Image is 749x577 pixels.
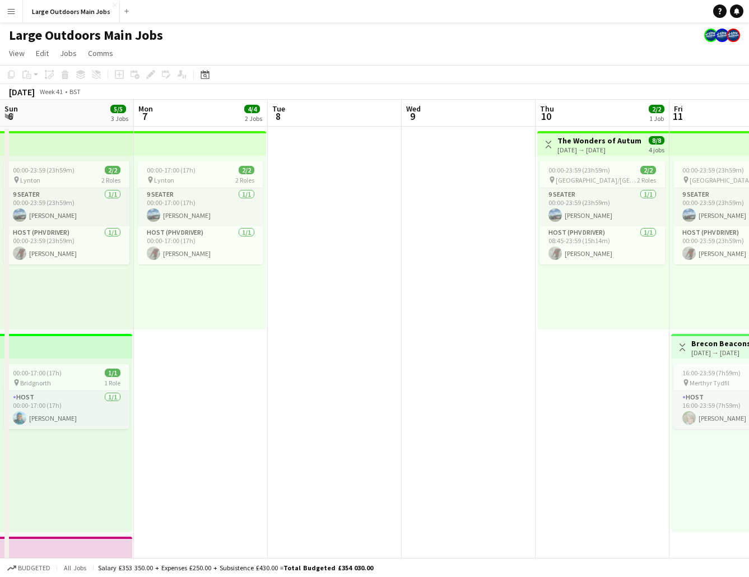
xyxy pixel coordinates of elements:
div: Salary £353 350.00 + Expenses £250.00 + Subsistence £430.00 = [98,564,373,572]
app-card-role: Host (PHV Driver)1/108:45-23:59 (15h14m)[PERSON_NAME] [539,226,665,264]
span: Budgeted [18,564,50,572]
span: 1/1 [105,369,120,377]
span: 00:00-23:59 (23h59m) [548,166,610,174]
span: Lynton [154,176,174,184]
a: Edit [31,46,53,61]
span: 00:00-17:00 (17h) [147,166,196,174]
span: 2 Roles [101,176,120,184]
span: 2 Roles [235,176,254,184]
span: 11 [672,110,683,123]
span: Thu [540,104,554,114]
span: Sun [4,104,18,114]
span: 9 [404,110,421,123]
div: 3 Jobs [111,114,128,123]
span: 2 Roles [637,176,656,184]
app-user-avatar: Large Outdoors Office [727,29,740,42]
span: Bridgnorth [20,379,51,387]
span: Week 41 [37,87,65,96]
app-user-avatar: Large Outdoors Office [704,29,718,42]
span: 2/2 [239,166,254,174]
button: Large Outdoors Main Jobs [23,1,120,22]
span: 00:00-23:59 (23h59m) [682,166,744,174]
app-card-role: Host1/100:00-17:00 (17h)[PERSON_NAME] [4,391,129,429]
div: 1 Job [649,114,664,123]
span: Fri [674,104,683,114]
div: [DATE] [9,86,35,97]
div: 2 Jobs [245,114,262,123]
span: 00:00-17:00 (17h) [13,369,62,377]
app-job-card: 00:00-23:59 (23h59m)2/2 [GEOGRAPHIC_DATA]/[GEOGRAPHIC_DATA]2 Roles9 Seater1/100:00-23:59 (23h59m)... [539,161,665,264]
span: View [9,48,25,58]
span: All jobs [62,564,89,572]
app-card-role: 9 Seater1/100:00-23:59 (23h59m)[PERSON_NAME] [539,188,665,226]
span: 2/2 [105,166,120,174]
h3: The Wonders of Autumn in [GEOGRAPHIC_DATA]’s Enchanted Forest [557,136,641,146]
div: [DATE] → [DATE] [557,146,641,154]
span: 7 [137,110,153,123]
span: Merthyr Tydfil [690,379,729,387]
span: 6 [3,110,18,123]
span: 5/5 [110,105,126,113]
app-job-card: 00:00-17:00 (17h)1/1 Bridgnorth1 RoleHost1/100:00-17:00 (17h)[PERSON_NAME] [4,364,129,429]
span: 2/2 [640,166,656,174]
span: 4/4 [244,105,260,113]
span: Tue [272,104,285,114]
span: 00:00-23:59 (23h59m) [13,166,75,174]
span: Comms [88,48,113,58]
app-user-avatar: Large Outdoors Office [715,29,729,42]
app-card-role: Host (PHV Driver)1/100:00-17:00 (17h)[PERSON_NAME] [138,226,263,264]
a: Comms [83,46,118,61]
a: Jobs [55,46,81,61]
div: BST [69,87,81,96]
span: Total Budgeted £354 030.00 [283,564,373,572]
span: 8/8 [649,136,664,145]
span: 10 [538,110,554,123]
app-job-card: 00:00-23:59 (23h59m)2/2 Lynton2 Roles9 Seater1/100:00-23:59 (23h59m)[PERSON_NAME]Host (PHV Driver... [4,161,129,264]
span: 8 [271,110,285,123]
span: Wed [406,104,421,114]
div: 4 jobs [649,145,664,154]
span: Lynton [20,176,40,184]
span: 16:00-23:59 (7h59m) [682,369,741,377]
app-card-role: 9 Seater1/100:00-17:00 (17h)[PERSON_NAME] [138,188,263,226]
a: View [4,46,29,61]
span: [GEOGRAPHIC_DATA]/[GEOGRAPHIC_DATA] [556,176,637,184]
app-card-role: 9 Seater1/100:00-23:59 (23h59m)[PERSON_NAME] [4,188,129,226]
span: Jobs [60,48,77,58]
span: 2/2 [649,105,664,113]
span: Mon [138,104,153,114]
app-job-card: 00:00-17:00 (17h)2/2 Lynton2 Roles9 Seater1/100:00-17:00 (17h)[PERSON_NAME]Host (PHV Driver)1/100... [138,161,263,264]
span: 1 Role [104,379,120,387]
h1: Large Outdoors Main Jobs [9,27,163,44]
app-card-role: Host (PHV Driver)1/100:00-23:59 (23h59m)[PERSON_NAME] [4,226,129,264]
span: Edit [36,48,49,58]
button: Budgeted [6,562,52,574]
